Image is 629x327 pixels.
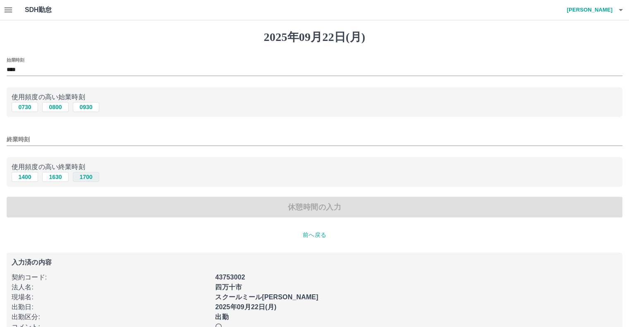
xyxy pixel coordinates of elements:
p: 前へ戻る [7,231,622,239]
p: 入力済の内容 [12,259,617,266]
p: 使用頻度の高い終業時刻 [12,162,617,172]
p: 現場名 : [12,292,210,302]
h1: 2025年09月22日(月) [7,30,622,44]
p: 契約コード : [12,272,210,282]
button: 0800 [42,102,69,112]
b: 四万十市 [215,284,242,291]
p: 出勤日 : [12,302,210,312]
button: 1630 [42,172,69,182]
p: 使用頻度の高い始業時刻 [12,92,617,102]
label: 始業時刻 [7,57,24,63]
button: 0930 [73,102,99,112]
b: スクールミール[PERSON_NAME] [215,294,318,301]
b: 43753002 [215,274,245,281]
b: 2025年09月22日(月) [215,303,276,310]
b: 出勤 [215,313,228,320]
button: 1700 [73,172,99,182]
p: 出勤区分 : [12,312,210,322]
p: 法人名 : [12,282,210,292]
button: 1400 [12,172,38,182]
button: 0730 [12,102,38,112]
